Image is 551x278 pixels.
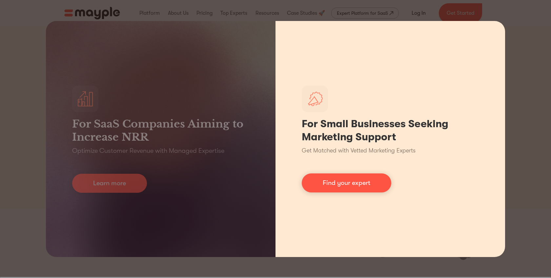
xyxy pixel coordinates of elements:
[302,146,416,155] p: Get Matched with Vetted Marketing Experts
[72,174,147,193] a: Learn more
[302,117,479,144] h1: For Small Businesses Seeking Marketing Support
[302,173,391,192] a: Find your expert
[72,146,224,155] p: Optimize Customer Revenue with Managed Expertise
[72,117,249,144] h3: For SaaS Companies Aiming to Increase NRR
